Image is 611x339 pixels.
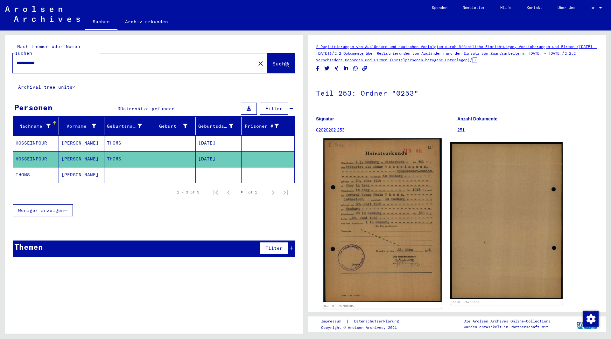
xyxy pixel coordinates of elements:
mat-cell: THOMS [104,151,150,167]
mat-cell: [PERSON_NAME] [59,167,105,183]
p: Die Arolsen Archives Online-Collections [464,318,551,324]
button: Clear [254,57,267,70]
span: Suche [272,60,288,67]
div: Vorname [61,123,96,130]
mat-cell: THOMS [104,135,150,151]
mat-cell: [PERSON_NAME] [59,151,105,167]
mat-cell: [PERSON_NAME] [59,135,105,151]
mat-header-cell: Prisoner # [242,117,295,135]
button: Share on Xing [333,64,340,72]
span: / [332,50,334,56]
mat-header-cell: Geburt‏ [150,117,196,135]
div: Geburtsdatum [198,121,241,131]
mat-header-cell: Geburtsname [104,117,150,135]
div: Themen [14,241,43,253]
button: Archival tree units [13,81,80,93]
button: Previous page [222,186,235,199]
a: Impressum [321,318,346,325]
img: Zustimmung ändern [583,311,599,327]
mat-header-cell: Geburtsdatum [196,117,242,135]
span: Filter [265,245,283,251]
h1: Teil 253: Ordner "0253" [316,78,598,106]
div: 1 – 3 of 3 [177,189,199,195]
span: Weniger anzeigen [18,207,64,213]
p: 251 [457,127,598,133]
div: Geburt‏ [153,121,196,131]
span: Datensätze gefunden [120,106,175,112]
div: of 1 [235,189,267,195]
button: Share on Facebook [314,64,321,72]
div: Personen [14,102,53,113]
a: 02020202 253 [316,127,345,132]
b: Anzahl Dokumente [457,116,497,121]
a: 2.2 Dokumente über Registrierungen von Ausländern und den Einsatz von Zwangsarbeitern, [DATE] - [... [334,51,562,56]
span: 3 [117,106,120,112]
div: Vorname [61,121,104,131]
div: Geburtsname [107,121,150,131]
div: | [321,318,406,325]
div: Geburtsdatum [198,123,233,130]
button: Filter [260,103,288,115]
mat-header-cell: Vorname [59,117,105,135]
button: Share on WhatsApp [352,64,359,72]
button: Next page [267,186,279,199]
button: Suche [267,53,295,73]
mat-cell: THOMS [13,167,59,183]
mat-label: Nach Themen oder Namen suchen [15,44,80,56]
a: Archiv erkunden [117,14,176,29]
div: Prisoner # [244,123,279,130]
div: Geburtsname [107,123,142,130]
a: 2 Registrierungen von Ausländern und deutschen Verfolgten durch öffentliche Einrichtungen, Versic... [316,44,597,56]
mat-cell: HOSSEINPOUR [13,151,59,167]
b: Signatur [316,116,334,121]
button: Copy link [362,64,368,72]
img: 001.jpg [323,138,441,302]
span: DE [591,6,598,10]
span: Filter [265,106,283,112]
button: First page [209,186,222,199]
button: Share on Twitter [324,64,330,72]
mat-cell: [DATE] [196,151,242,167]
img: Arolsen_neg.svg [5,6,80,22]
span: / [470,57,473,63]
button: Filter [260,242,288,254]
p: wurden entwickelt in Partnerschaft mit [464,324,551,330]
mat-cell: HOSSEINPOUR [13,135,59,151]
div: Geburt‏ [153,123,188,130]
a: DocID: 76760685 [451,300,479,304]
div: Zustimmung ändern [583,311,598,326]
div: Nachname [16,123,51,130]
span: / [562,50,565,56]
p: Copyright © Arolsen Archives, 2021 [321,325,406,330]
a: DocID: 76760685 [324,304,354,308]
mat-header-cell: Nachname [13,117,59,135]
button: Weniger anzeigen [13,204,73,216]
mat-icon: close [257,60,264,67]
button: Last page [279,186,292,199]
img: 002.jpg [450,142,563,299]
mat-cell: [DATE] [196,135,242,151]
a: Datenschutzerklärung [349,318,406,325]
div: Nachname [16,121,59,131]
a: Suchen [85,14,117,31]
div: Prisoner # [244,121,287,131]
img: yv_logo.png [576,316,600,332]
button: Share on LinkedIn [343,64,349,72]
